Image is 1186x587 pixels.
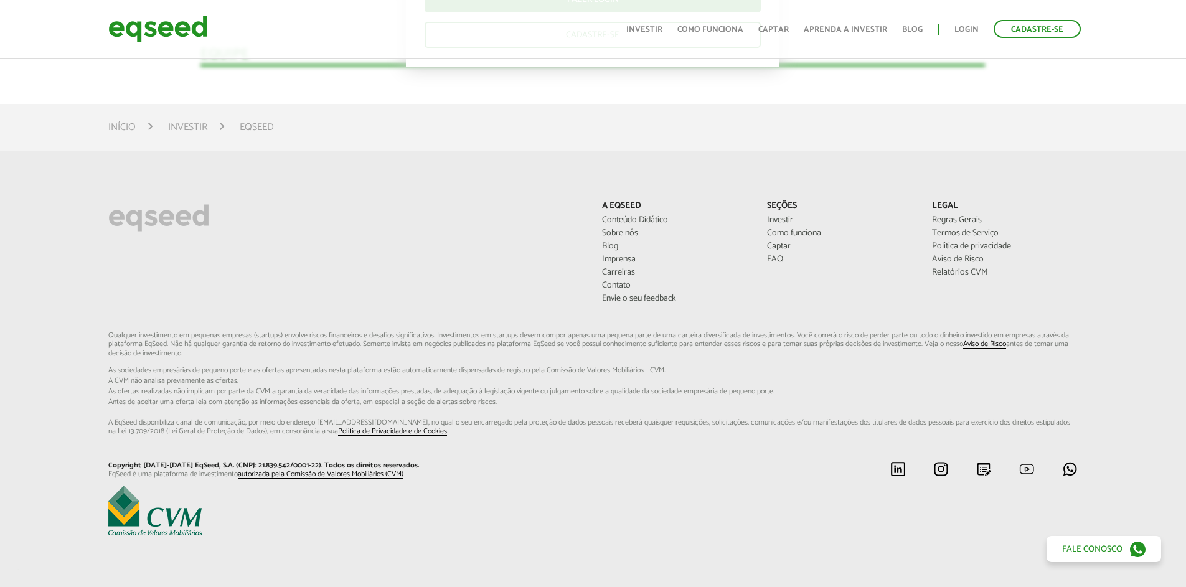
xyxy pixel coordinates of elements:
[602,294,748,303] a: Envie o seu feedback
[767,229,913,238] a: Como funciona
[932,242,1078,251] a: Política de privacidade
[1062,461,1078,477] img: whatsapp.svg
[933,461,949,477] img: instagram.svg
[932,255,1078,264] a: Aviso de Risco
[240,119,274,136] li: EqSeed
[108,367,1078,374] span: As sociedades empresárias de pequeno porte e as ofertas apresentadas nesta plataforma estão aut...
[602,281,748,290] a: Contato
[338,428,447,436] a: Política de Privacidade e de Cookies
[767,242,913,251] a: Captar
[954,26,979,34] a: Login
[108,388,1078,395] span: As ofertas realizadas não implicam por parte da CVM a garantia da veracidade das informações p...
[932,201,1078,212] p: Legal
[108,470,584,479] p: EqSeed é uma plataforma de investimento
[804,26,887,34] a: Aprenda a investir
[767,201,913,212] p: Seções
[108,486,202,535] img: EqSeed é uma plataforma de investimento autorizada pela Comissão de Valores Mobiliários (CVM)
[932,268,1078,277] a: Relatórios CVM
[1047,536,1161,562] a: Fale conosco
[626,26,662,34] a: Investir
[108,123,136,133] a: Início
[767,216,913,225] a: Investir
[976,461,992,477] img: blog.svg
[108,331,1078,436] p: Qualquer investimento em pequenas empresas (startups) envolve riscos financeiros e desafios signi...
[602,255,748,264] a: Imprensa
[108,201,209,235] img: EqSeed Logo
[602,229,748,238] a: Sobre nós
[108,377,1078,385] span: A CVM não analisa previamente as ofertas.
[932,216,1078,225] a: Regras Gerais
[890,461,906,477] img: linkedin.svg
[602,201,748,212] p: A EqSeed
[108,12,208,45] img: EqSeed
[677,26,743,34] a: Como funciona
[963,340,1006,349] a: Aviso de Risco
[932,229,1078,238] a: Termos de Serviço
[994,20,1081,38] a: Cadastre-se
[108,461,584,470] p: Copyright [DATE]-[DATE] EqSeed, S.A. (CNPJ: 21.839.542/0001-22). Todos os direitos reservados.
[238,471,403,479] a: autorizada pela Comissão de Valores Mobiliários (CVM)
[602,242,748,251] a: Blog
[758,26,789,34] a: Captar
[602,268,748,277] a: Carreiras
[108,398,1078,406] span: Antes de aceitar uma oferta leia com atenção as informações essenciais da oferta, em especial...
[902,26,923,34] a: Blog
[602,216,748,225] a: Conteúdo Didático
[767,255,913,264] a: FAQ
[1019,461,1035,477] img: youtube.svg
[168,123,207,133] a: Investir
